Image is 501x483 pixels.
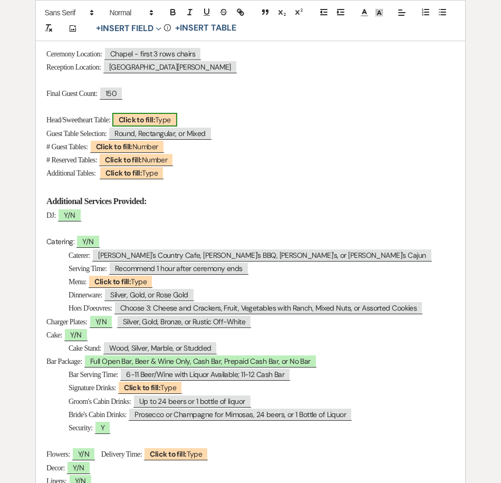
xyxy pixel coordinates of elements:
span: Groom's Cabin Drinks: [69,398,131,405]
span: Type [143,447,208,460]
span: Text Color [357,6,372,19]
p: Catering: [46,235,455,248]
span: 6-11 Beer/Wine with Liquor Available; 11-12 Cash Bar [120,368,291,381]
span: Y/N [72,447,95,460]
span: Prosecco or Champagne for Mimosas, 24 beers, or 1 Bottle of Liquor [128,408,352,421]
span: [PERSON_NAME]'s Country Cafe, [PERSON_NAME]'s BBQ, [PERSON_NAME]'s, or [PERSON_NAME]'s Cajun [92,248,432,262]
span: Y/N [89,315,113,328]
span: Reception Location: [46,63,101,71]
span: Type [88,275,153,288]
b: Click to fill: [94,277,131,286]
span: Up to 24 beers or 1 bottle of liquor [133,394,252,408]
span: Wood, Silver, Marble, or Studded [103,341,217,354]
span: Bar Package: [46,358,82,365]
span: Hors D'oeuvres: [69,304,112,312]
span: Cake: [46,331,62,339]
b: Click to fill: [105,155,141,165]
span: + [176,24,180,33]
span: Full Open Bar, Beer & Wine Only, Cash Bar, Prepaid Cash Bar, or No Bar [84,354,317,368]
span: 150 [99,86,123,100]
span: Type [99,166,164,179]
span: Charger Plates: [46,318,87,326]
span: Caterer: [69,252,90,259]
span: DJ: [46,211,56,219]
span: Delivery Time: [101,450,142,458]
span: Number [90,140,165,153]
span: Header Formats [105,6,157,19]
button: Insert Field [92,22,165,35]
span: Alignment [394,6,409,19]
span: Security: [69,424,93,432]
span: Additional Tables: [46,169,95,177]
span: Type [112,113,177,127]
span: Flowers: [46,450,70,458]
span: # Guest Tables: [46,143,88,151]
span: Text Background Color [372,6,387,19]
span: Signature Drinks: [69,384,116,392]
span: Y/N [76,235,100,248]
span: Cake Stand: [69,344,101,352]
span: Silver, Gold, Bronze, or Rustic Off-White [117,315,252,328]
span: Y/N [66,461,90,474]
span: Number [99,153,174,166]
span: Menu: [69,278,86,286]
span: Choose 3: Cheese and Crackers, Fruit, Vegetables with Ranch, Mixed Nuts, or Assorted Cookies [114,301,423,314]
span: Dinnerware: [69,291,102,299]
span: Y/N [64,328,88,341]
span: Guest Table Selection: [46,130,107,138]
span: Head/Sweetheart Table: [46,116,110,124]
b: Click to fill: [105,168,142,178]
span: # Reserved Tables: [46,156,97,164]
span: Ceremony Location: [46,50,102,58]
span: Bride's Cabin Drinks: [69,411,127,419]
span: Bar Serving Time: [69,371,118,379]
b: Click to fill: [150,449,186,459]
strong: Additional Services Provided: [46,196,147,206]
span: Y/N [57,208,81,221]
span: Round, Rectangular, or Mixed [108,127,211,140]
b: Click to fill: [119,115,155,124]
span: Recommend 1 hour after ceremony ends [109,262,249,275]
b: Click to fill: [124,383,160,392]
span: Final Guest Count: [46,90,97,98]
b: Click to fill: [96,142,132,151]
span: Chapel - first 3 rows chairs [104,47,201,60]
span: Decor: [46,464,65,472]
span: Serving Time: [69,265,107,273]
button: +Insert Table [172,22,240,35]
span: Silver, Gold, or Rose Gold [104,288,194,301]
span: Type [118,381,182,394]
span: [GEOGRAPHIC_DATA][PERSON_NAME] [103,60,237,73]
span: + [96,24,101,33]
span: Y [94,421,111,434]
